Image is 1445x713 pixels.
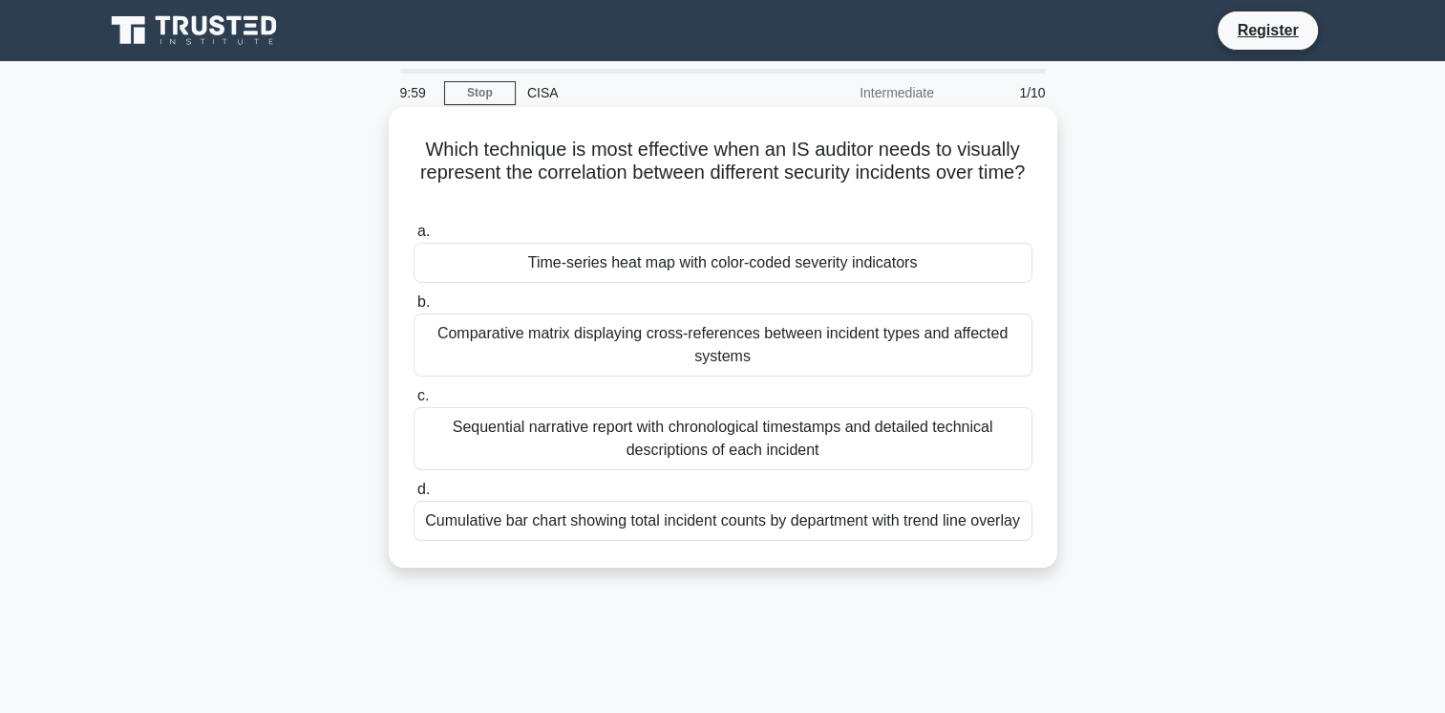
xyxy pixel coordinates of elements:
[417,481,430,497] span: d.
[414,243,1032,283] div: Time-series heat map with color-coded severity indicators
[516,74,778,112] div: CISA
[412,138,1034,208] h5: Which technique is most effective when an IS auditor needs to visually represent the correlation ...
[389,74,444,112] div: 9:59
[414,313,1032,377] div: Comparative matrix displaying cross-references between incident types and affected systems
[778,74,946,112] div: Intermediate
[444,81,516,105] a: Stop
[417,293,430,310] span: b.
[417,387,429,403] span: c.
[417,223,430,239] span: a.
[414,501,1032,541] div: Cumulative bar chart showing total incident counts by department with trend line overlay
[946,74,1057,112] div: 1/10
[1225,18,1309,42] a: Register
[414,407,1032,470] div: Sequential narrative report with chronological timestamps and detailed technical descriptions of ...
